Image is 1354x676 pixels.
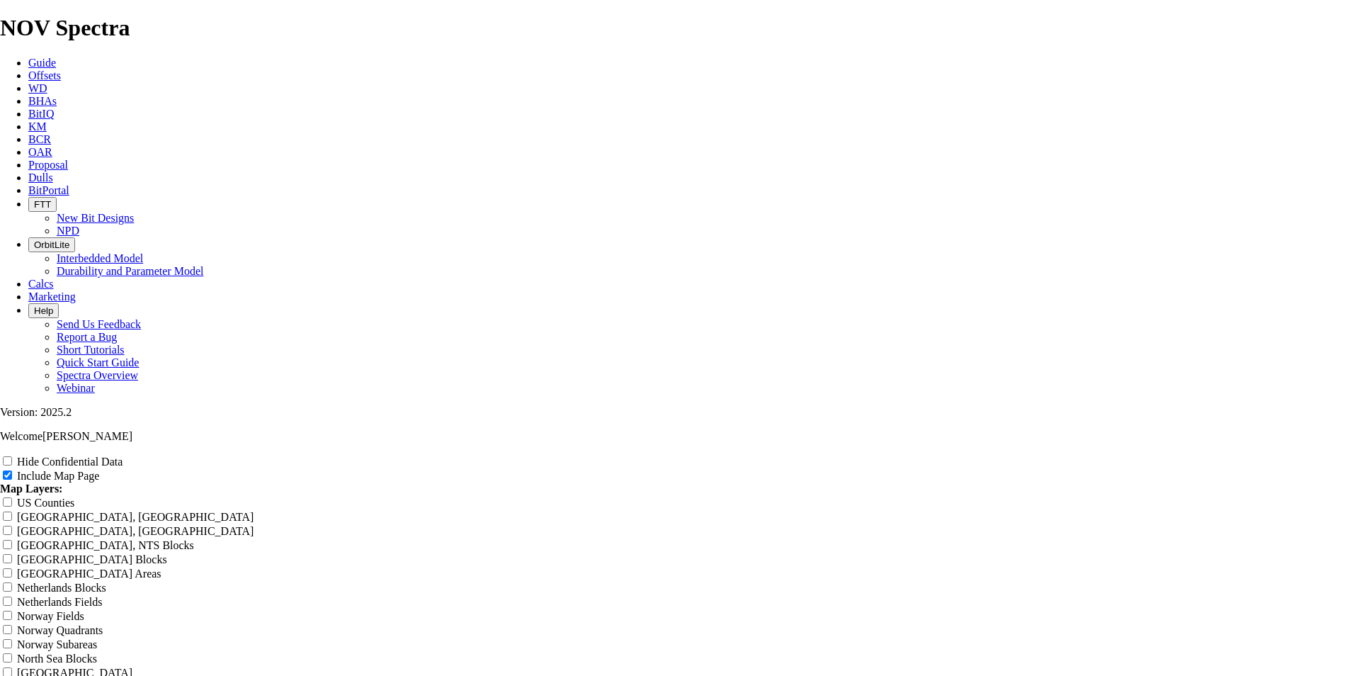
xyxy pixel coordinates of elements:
label: [GEOGRAPHIC_DATA] Blocks [17,553,167,565]
a: Durability and Parameter Model [57,265,204,277]
label: North Sea Blocks [17,653,97,665]
a: Marketing [28,291,76,303]
a: Guide [28,57,56,69]
label: US Counties [17,497,74,509]
span: OrbitLite [34,240,69,250]
button: OrbitLite [28,237,75,252]
a: Offsets [28,69,61,81]
a: Send Us Feedback [57,318,141,330]
a: BCR [28,133,51,145]
a: Webinar [57,382,95,394]
label: Include Map Page [17,470,99,482]
label: [GEOGRAPHIC_DATA], [GEOGRAPHIC_DATA] [17,525,254,537]
a: Interbedded Model [57,252,143,264]
a: NPD [57,225,79,237]
label: [GEOGRAPHIC_DATA], [GEOGRAPHIC_DATA] [17,511,254,523]
label: Norway Subareas [17,638,97,650]
a: BitIQ [28,108,54,120]
button: FTT [28,197,57,212]
a: Short Tutorials [57,344,125,356]
a: Dulls [28,171,53,184]
label: [GEOGRAPHIC_DATA] Areas [17,568,161,580]
a: WD [28,82,47,94]
a: Proposal [28,159,68,171]
a: Spectra Overview [57,369,138,381]
label: Norway Quadrants [17,624,103,636]
a: Quick Start Guide [57,356,139,368]
label: Netherlands Blocks [17,582,106,594]
a: OAR [28,146,52,158]
a: Calcs [28,278,54,290]
a: New Bit Designs [57,212,134,224]
button: Help [28,303,59,318]
a: BitPortal [28,184,69,196]
label: Norway Fields [17,610,84,622]
label: Netherlands Fields [17,596,102,608]
a: BHAs [28,95,57,107]
label: [GEOGRAPHIC_DATA], NTS Blocks [17,539,194,551]
a: Report a Bug [57,331,117,343]
span: FTT [34,199,51,210]
label: Hide Confidential Data [17,456,123,468]
a: KM [28,120,47,133]
span: [PERSON_NAME] [42,430,132,442]
span: Help [34,305,53,316]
